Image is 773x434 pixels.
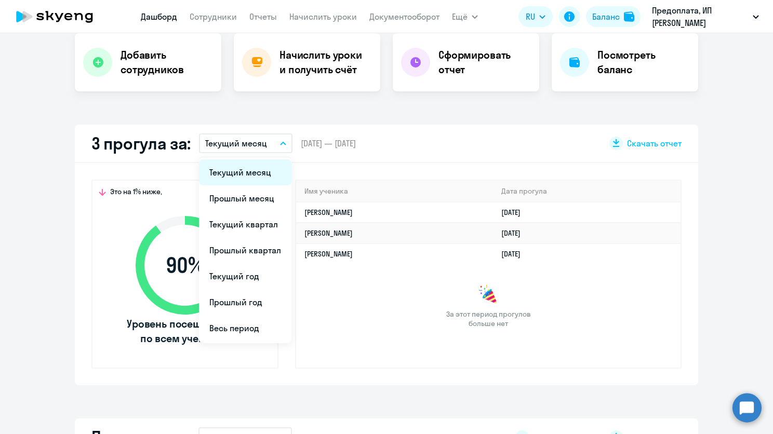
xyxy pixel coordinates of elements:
[289,11,357,22] a: Начислить уроки
[199,157,291,343] ul: Ещё
[592,10,620,23] div: Баланс
[141,11,177,22] a: Дашборд
[652,4,749,29] p: Предоплата, ИП [PERSON_NAME]
[627,138,682,149] span: Скачать отчет
[493,181,681,202] th: Дата прогула
[501,228,529,238] a: [DATE]
[304,228,353,238] a: [PERSON_NAME]
[518,6,553,27] button: RU
[501,249,529,259] a: [DATE]
[624,11,634,22] img: balance
[190,11,237,22] a: Сотрудники
[125,317,245,346] span: Уровень посещаемости по всем ученикам
[205,137,267,150] p: Текущий месяц
[125,253,245,278] span: 90 %
[445,309,532,328] span: За этот период прогулов больше нет
[91,133,191,154] h2: 3 прогула за:
[249,11,277,22] a: Отчеты
[586,6,641,27] button: Балансbalance
[369,11,439,22] a: Документооборот
[452,10,468,23] span: Ещё
[501,208,529,217] a: [DATE]
[121,48,213,77] h4: Добавить сотрудников
[647,4,764,29] button: Предоплата, ИП [PERSON_NAME]
[438,48,531,77] h4: Сформировать отчет
[304,249,353,259] a: [PERSON_NAME]
[296,181,493,202] th: Имя ученика
[279,48,370,77] h4: Начислить уроки и получить счёт
[304,208,353,217] a: [PERSON_NAME]
[452,6,478,27] button: Ещё
[478,284,499,305] img: congrats
[110,187,162,199] span: Это на 1% ниже,
[199,133,292,153] button: Текущий месяц
[597,48,690,77] h4: Посмотреть баланс
[301,138,356,149] span: [DATE] — [DATE]
[526,10,535,23] span: RU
